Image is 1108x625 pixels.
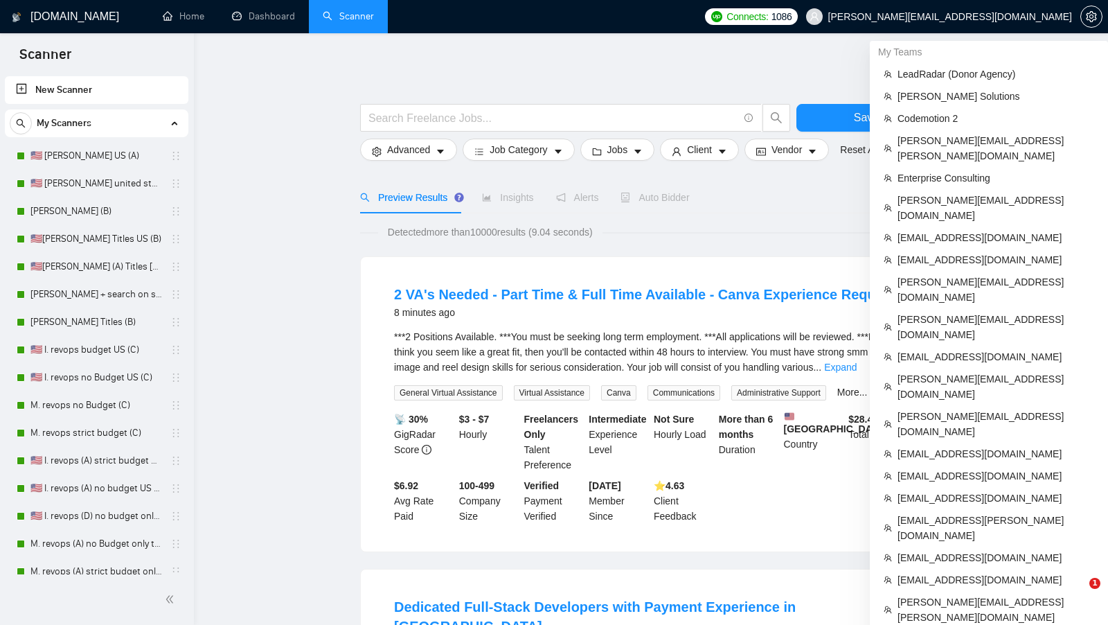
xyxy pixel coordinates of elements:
[763,112,789,124] span: search
[30,447,162,475] a: 🇺🇸 I. revops (A) strict budget US only titles
[897,230,1094,245] span: [EMAIL_ADDRESS][DOMAIN_NAME]
[521,478,587,524] div: Payment Verified
[884,285,892,294] span: team
[897,468,1094,484] span: [EMAIL_ADDRESS][DOMAIN_NAME]
[897,513,1094,543] span: [EMAIL_ADDRESS][PERSON_NAME][DOMAIN_NAME]
[1080,11,1102,22] a: setting
[378,225,602,240] span: Detected more than 10000 results (9.04 seconds)
[553,146,563,157] span: caret-down
[846,412,911,473] div: Total Spent
[837,387,868,398] a: More...
[394,329,908,375] div: ***2 Positions Available. ***You must be seeking long term employment. ***All applications will b...
[30,170,162,197] a: 🇺🇸 [PERSON_NAME] united states (B)
[824,362,857,373] a: Expand
[884,554,892,562] span: team
[170,455,181,466] span: holder
[394,385,503,400] span: General Virtual Assistance
[30,142,162,170] a: 🇺🇸 [PERSON_NAME] US (A)
[586,412,651,473] div: Experience Level
[490,142,547,157] span: Job Category
[456,412,521,473] div: Hourly
[524,414,579,440] b: Freelancers Only
[1089,578,1100,589] span: 1
[170,483,181,494] span: holder
[647,385,720,400] span: Communications
[232,10,295,22] a: dashboardDashboard
[586,478,651,524] div: Member Since
[170,206,181,217] span: holder
[453,191,465,204] div: Tooltip anchor
[654,414,694,425] b: Not Sure
[372,146,382,157] span: setting
[840,142,878,157] a: Reset All
[394,480,418,491] b: $6.92
[170,289,181,300] span: holder
[170,372,181,383] span: holder
[170,511,181,522] span: holder
[884,92,892,100] span: team
[884,382,892,391] span: team
[807,146,817,157] span: caret-down
[1081,11,1102,22] span: setting
[30,364,162,391] a: 🇺🇸 I. revops no Budget US (C)
[884,70,892,78] span: team
[474,146,484,157] span: bars
[514,385,591,400] span: Virtual Assistance
[394,287,901,302] a: 2 VA's Needed - Part Time & Full Time Available - Canva Experience Required
[717,146,727,157] span: caret-down
[170,344,181,355] span: holder
[170,538,181,549] span: holder
[170,178,181,189] span: holder
[30,336,162,364] a: 🇺🇸 I. revops budget US (C)
[884,234,892,242] span: team
[607,142,628,157] span: Jobs
[30,530,162,558] a: M. revops (A) no Budget only titles
[785,412,794,421] img: 🇺🇸
[1061,578,1094,611] iframe: Intercom live chat
[482,193,492,202] span: area-chart
[651,478,716,524] div: Client Feedback
[620,193,630,202] span: robot
[884,114,892,123] span: team
[771,142,802,157] span: Vendor
[556,192,599,203] span: Alerts
[30,253,162,281] a: 🇺🇸[PERSON_NAME] (A) Titles [GEOGRAPHIC_DATA]
[456,478,521,524] div: Company Size
[897,409,1094,439] span: [PERSON_NAME][EMAIL_ADDRESS][DOMAIN_NAME]
[30,558,162,586] a: M. revops (A) strict budget only titles
[884,420,892,428] span: team
[391,412,456,473] div: GigRadar Score
[897,89,1094,104] span: [PERSON_NAME] Solutions
[884,256,892,264] span: team
[897,349,1094,364] span: [EMAIL_ADDRESS][DOMAIN_NAME]
[10,112,32,134] button: search
[8,44,82,73] span: Scanner
[897,111,1094,126] span: Codemotion 2
[716,412,781,473] div: Duration
[897,572,1094,588] span: [EMAIL_ADDRESS][DOMAIN_NAME]
[391,478,456,524] div: Avg Rate Paid
[897,312,1094,342] span: [PERSON_NAME][EMAIL_ADDRESS][DOMAIN_NAME]
[897,67,1094,82] span: LeadRadar (Donor Agency)
[170,150,181,161] span: holder
[37,109,91,137] span: My Scanners
[897,595,1094,625] span: [PERSON_NAME][EMAIL_ADDRESS][PERSON_NAME][DOMAIN_NAME]
[672,146,681,157] span: user
[744,139,829,161] button: idcardVendorcaret-down
[30,391,162,419] a: M. revops no Budget (C)
[30,281,162,308] a: [PERSON_NAME] + search on skills (B)
[884,450,892,458] span: team
[848,414,878,425] b: $ 28.4k
[394,414,428,425] b: 📡 30%
[884,606,892,614] span: team
[654,480,684,491] b: ⭐️ 4.63
[394,331,893,373] span: ***2 Positions Available. ***You must be seeking long term employment. ***All applications will b...
[771,9,792,24] span: 1086
[796,104,936,132] button: Save
[521,412,587,473] div: Talent Preference
[784,412,888,434] b: [GEOGRAPHIC_DATA]
[813,362,821,373] span: ...
[5,76,188,104] li: New Scanner
[719,414,774,440] b: More than 6 months
[884,576,892,584] span: team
